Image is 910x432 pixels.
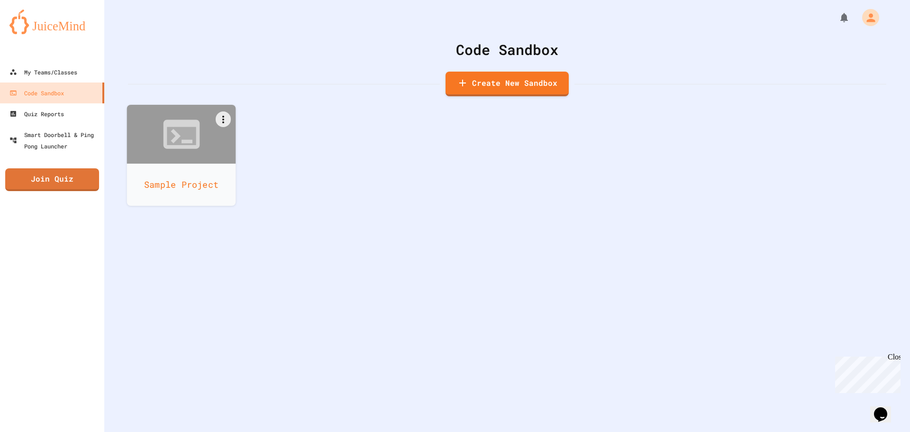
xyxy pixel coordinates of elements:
[9,129,100,152] div: Smart Doorbell & Ping Pong Launcher
[831,353,901,393] iframe: chat widget
[9,87,64,99] div: Code Sandbox
[5,168,99,191] a: Join Quiz
[852,7,882,28] div: My Account
[9,66,77,78] div: My Teams/Classes
[821,9,852,26] div: My Notifications
[9,9,95,34] img: logo-orange.svg
[127,105,236,206] a: Sample Project
[4,4,65,60] div: Chat with us now!Close
[128,39,886,60] div: Code Sandbox
[870,394,901,423] iframe: chat widget
[9,108,64,119] div: Quiz Reports
[446,72,569,96] a: Create New Sandbox
[127,164,236,206] div: Sample Project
